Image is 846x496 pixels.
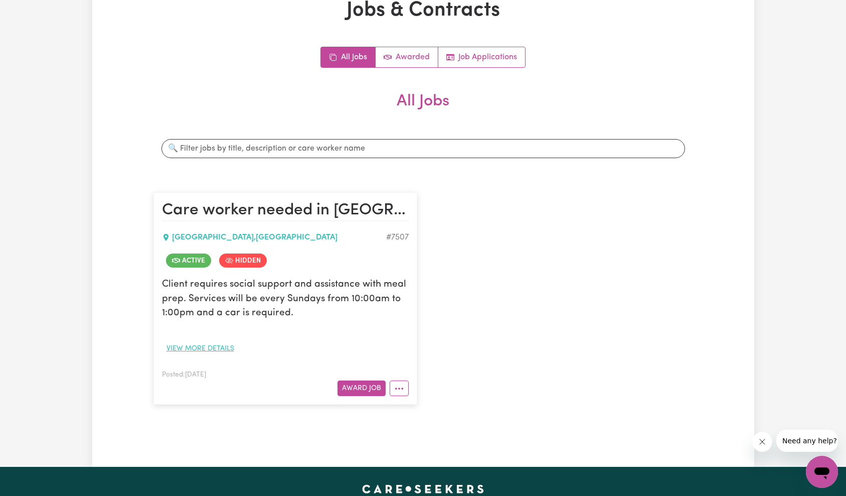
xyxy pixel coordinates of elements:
[162,231,386,243] div: [GEOGRAPHIC_DATA] , [GEOGRAPHIC_DATA]
[162,278,409,321] p: Client requires social support and assistance with meal prep. Services will be every Sundays from...
[438,47,525,67] a: Job applications
[153,92,693,127] h2: All Jobs
[337,381,386,396] button: Award Job
[386,231,409,243] div: Job ID #7507
[362,485,484,493] a: Careseekers home page
[806,456,838,488] iframe: Button to launch messaging window
[390,381,409,396] button: More options
[376,47,438,67] a: Active jobs
[776,430,838,452] iframe: Message from company
[219,254,267,268] span: Job is hidden
[166,254,211,268] span: Job is active
[321,47,376,67] a: All jobs
[162,341,239,356] button: View more details
[752,432,772,452] iframe: Close message
[161,139,685,158] input: 🔍 Filter jobs by title, description or care worker name
[162,201,409,221] h2: Care worker needed in Beacon Hill, NSW
[162,371,206,378] span: Posted: [DATE]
